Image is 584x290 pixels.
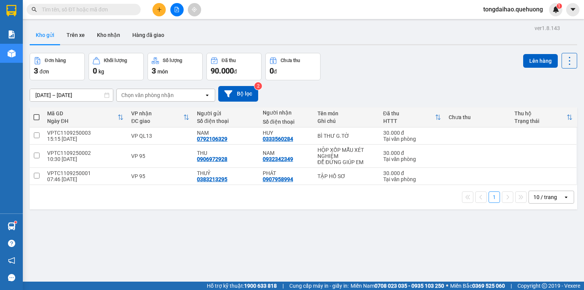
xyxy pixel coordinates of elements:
div: Số lượng [163,58,182,63]
div: Đã thu [222,58,236,63]
span: file-add [174,7,179,12]
div: NAM [197,130,255,136]
span: copyright [542,283,547,288]
div: Tên món [317,110,376,116]
span: caret-down [570,6,576,13]
div: Đã thu [383,110,435,116]
img: icon-new-feature [552,6,559,13]
button: Chưa thu0đ [265,53,321,80]
input: Tìm tên, số ĐT hoặc mã đơn [42,5,132,14]
div: 0383213295 [197,176,227,182]
div: 10 / trang [533,193,557,201]
div: TẬP HỒ SƠ [317,173,376,179]
span: aim [192,7,197,12]
span: | [511,282,512,290]
button: Hàng đã giao [126,26,170,44]
svg: open [204,92,210,98]
span: Miền Bắc [450,282,505,290]
img: warehouse-icon [8,49,16,57]
div: 0907958994 [263,176,293,182]
div: Tại văn phòng [383,176,441,182]
div: VPTC1109250001 [47,170,124,176]
div: Tại văn phòng [383,156,441,162]
span: 1 [558,3,560,9]
svg: open [563,194,569,200]
div: 30.000 đ [383,170,441,176]
div: ĐỂ ĐỨNG GIÚP EM [317,159,376,165]
span: tongdaihao.quehuong [477,5,549,14]
div: VP 95 [131,173,189,179]
img: logo-vxr [6,5,16,16]
div: Thu hộ [514,110,567,116]
div: HUY [263,130,310,136]
button: Đã thu90.000đ [206,53,262,80]
img: solution-icon [8,30,16,38]
div: Trạng thái [514,118,567,124]
span: 0 [93,66,97,75]
button: Đơn hàng3đơn [30,53,85,80]
div: 30.000 đ [383,130,441,136]
div: Ghi chú [317,118,376,124]
div: 0792106329 [197,136,227,142]
span: 3 [34,66,38,75]
sup: 2 [254,82,262,90]
div: 07:46 [DATE] [47,176,124,182]
div: 30.000 đ [383,150,441,156]
span: Miền Nam [351,282,444,290]
span: Cung cấp máy in - giấy in: [289,282,349,290]
th: Toggle SortBy [127,107,193,127]
div: Ngày ĐH [47,118,117,124]
sup: 1 [557,3,562,9]
span: message [8,274,15,281]
th: Toggle SortBy [379,107,445,127]
div: 15:15 [DATE] [47,136,124,142]
div: BÌ THƯ G.TỜ [317,133,376,139]
button: Kho gửi [30,26,60,44]
span: đ [234,69,237,75]
span: đơn [40,69,49,75]
strong: 0708 023 035 - 0935 103 250 [375,283,444,289]
button: caret-down [566,3,579,16]
div: Chưa thu [449,114,507,120]
div: Số điện thoại [263,119,310,125]
th: Toggle SortBy [511,107,576,127]
span: plus [157,7,162,12]
span: search [32,7,37,12]
div: Khối lượng [104,58,127,63]
span: đ [274,69,277,75]
strong: 0369 525 060 [472,283,505,289]
div: Số điện thoại [197,118,255,124]
button: Bộ lọc [218,86,258,102]
div: Chưa thu [281,58,300,63]
strong: 1900 633 818 [244,283,277,289]
div: Đơn hàng [45,58,66,63]
div: THUỶ [197,170,255,176]
button: aim [188,3,201,16]
button: plus [152,3,166,16]
div: Chọn văn phòng nhận [121,91,174,99]
div: VP QL13 [131,133,189,139]
div: ver 1.8.143 [535,24,560,32]
span: notification [8,257,15,264]
button: Khối lượng0kg [89,53,144,80]
div: ĐC giao [131,118,183,124]
sup: 1 [14,221,17,223]
div: VP 95 [131,153,189,159]
span: 90.000 [211,66,234,75]
div: 0333560284 [263,136,293,142]
div: VPTC1109250003 [47,130,124,136]
span: món [157,69,168,75]
span: | [282,282,284,290]
div: VPTC1109250002 [47,150,124,156]
div: 10:30 [DATE] [47,156,124,162]
th: Toggle SortBy [43,107,127,127]
button: Số lượng3món [148,53,203,80]
div: HTTT [383,118,435,124]
button: Kho nhận [91,26,126,44]
div: 0932342349 [263,156,293,162]
span: Hỗ trợ kỹ thuật: [207,282,277,290]
button: 1 [489,191,500,203]
div: PHÁT [263,170,310,176]
div: Người gửi [197,110,255,116]
div: HỘP XỐP MẪU XÉT NGHIỆM [317,147,376,159]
